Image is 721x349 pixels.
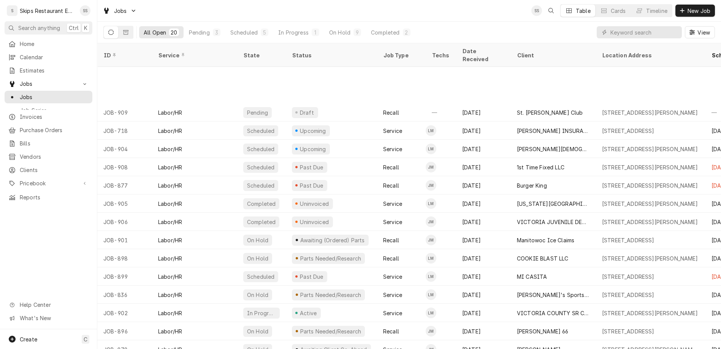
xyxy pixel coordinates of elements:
[144,28,166,36] div: All Open
[5,124,92,136] a: Purchase Orders
[426,162,436,172] div: Jason Marroquin's Avatar
[383,51,420,59] div: Job Type
[5,164,92,176] a: Clients
[84,335,87,343] span: C
[383,145,402,153] div: Service
[299,254,362,262] div: Parts Needed/Research
[299,182,325,190] div: Past Due
[20,80,77,88] span: Jobs
[517,163,564,171] div: 1st Time Fixed LLC
[97,122,152,140] div: JOB-718
[69,24,79,32] span: Ctrl
[246,309,277,317] div: In Progress
[456,286,511,304] div: [DATE]
[426,326,436,336] div: JM
[189,28,210,36] div: Pending
[426,216,436,227] div: JM
[426,253,436,264] div: Longino Monroe's Avatar
[426,308,436,318] div: LM
[20,314,88,322] span: What's New
[426,289,436,300] div: Longino Monroe's Avatar
[299,236,365,244] div: Awaiting (Ordered) Parts
[5,21,92,35] button: Search anythingCtrlK
[84,24,87,32] span: K
[517,254,569,262] div: COOKIE BLAST LLC
[531,5,542,16] div: Shan Skipper's Avatar
[383,109,399,117] div: Recall
[20,193,89,201] span: Reports
[5,111,92,123] a: Invoices
[5,150,92,163] a: Vendors
[426,125,436,136] div: LM
[158,109,182,117] div: Labor/HR
[329,28,350,36] div: On Hold
[246,273,275,281] div: Scheduled
[158,218,182,226] div: Labor/HR
[517,200,590,208] div: [US_STATE][GEOGRAPHIC_DATA]
[602,273,654,281] div: [STREET_ADDRESS]
[97,176,152,194] div: JOB-877
[158,127,182,135] div: Labor/HR
[383,309,402,317] div: Service
[456,176,511,194] div: [DATE]
[426,144,436,154] div: LM
[426,180,436,191] div: Jason Marroquin's Avatar
[383,254,399,262] div: Recall
[602,200,698,208] div: [STREET_ADDRESS][PERSON_NAME]
[246,127,275,135] div: Scheduled
[426,235,436,245] div: JM
[383,218,402,226] div: Service
[371,28,399,36] div: Completed
[611,7,626,15] div: Cards
[313,28,318,36] div: 1
[230,28,258,36] div: Scheduled
[456,194,511,213] div: [DATE]
[158,236,182,244] div: Labor/HR
[602,163,698,171] div: [STREET_ADDRESS][PERSON_NAME]
[531,5,542,16] div: SS
[20,336,37,343] span: Create
[97,103,152,122] div: JOB-909
[292,51,369,59] div: Status
[426,198,436,209] div: Longino Monroe's Avatar
[20,66,89,74] span: Estimates
[299,218,330,226] div: Uninvoiced
[158,327,182,335] div: Labor/HR
[383,127,402,135] div: Service
[545,5,557,17] button: Open search
[456,231,511,249] div: [DATE]
[97,194,152,213] div: JOB-905
[158,200,182,208] div: Labor/HR
[114,7,127,15] span: Jobs
[97,249,152,267] div: JOB-898
[299,109,315,117] div: Draft
[517,218,590,226] div: VICTORIA JUVENILE DETENTION CTR
[20,106,89,114] span: Job Series
[20,93,89,101] span: Jobs
[97,140,152,158] div: JOB-904
[246,291,269,299] div: On Hold
[383,182,399,190] div: Recall
[517,109,583,117] div: St. [PERSON_NAME] Club
[20,301,88,309] span: Help Center
[602,291,654,299] div: [STREET_ADDRESS]
[97,322,152,340] div: JOB-896
[243,51,280,59] div: State
[20,40,89,48] span: Home
[602,218,698,226] div: [STREET_ADDRESS][PERSON_NAME]
[246,254,269,262] div: On Hold
[5,64,92,77] a: Estimates
[517,327,569,335] div: [PERSON_NAME] 66
[5,38,92,50] a: Home
[299,145,327,153] div: Upcoming
[299,200,330,208] div: Uninvoiced
[299,291,362,299] div: Parts Needed/Research
[246,236,269,244] div: On Hold
[246,163,275,171] div: Scheduled
[158,273,182,281] div: Labor/HR
[5,312,92,324] a: Go to What's New
[456,213,511,231] div: [DATE]
[426,198,436,209] div: LM
[602,309,698,317] div: [STREET_ADDRESS][PERSON_NAME]
[5,177,92,190] a: Go to Pricebook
